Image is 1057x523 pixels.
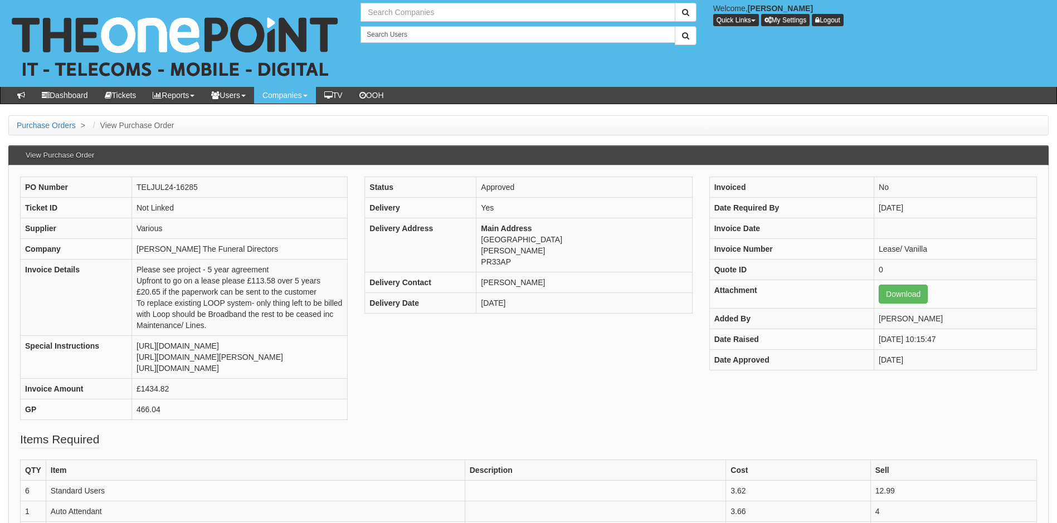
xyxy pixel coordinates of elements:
[874,309,1037,329] td: [PERSON_NAME]
[132,198,348,218] td: Not Linked
[709,280,874,309] th: Attachment
[874,198,1037,218] td: [DATE]
[144,87,203,104] a: Reports
[351,87,392,104] a: OOH
[726,501,870,522] td: 3.66
[17,121,76,130] a: Purchase Orders
[476,177,692,198] td: Approved
[476,293,692,314] td: [DATE]
[203,87,254,104] a: Users
[709,309,874,329] th: Added By
[709,218,874,239] th: Invoice Date
[365,198,476,218] th: Delivery
[476,198,692,218] td: Yes
[132,177,348,198] td: TELJUL24-16285
[481,224,532,233] b: Main Address
[365,177,476,198] th: Status
[132,399,348,420] td: 466.04
[709,198,874,218] th: Date Required By
[709,239,874,260] th: Invoice Number
[21,399,132,420] th: GP
[748,4,813,13] b: [PERSON_NAME]
[870,501,1036,522] td: 4
[465,460,726,481] th: Description
[21,460,46,481] th: QTY
[132,379,348,399] td: £1434.82
[476,218,692,272] td: [GEOGRAPHIC_DATA] [PERSON_NAME] PR33AP
[21,336,132,379] th: Special Instructions
[46,460,465,481] th: Item
[874,329,1037,350] td: [DATE] 10:15:47
[874,350,1037,370] td: [DATE]
[33,87,96,104] a: Dashboard
[726,481,870,501] td: 3.62
[812,14,844,26] a: Logout
[365,272,476,293] th: Delivery Contact
[21,379,132,399] th: Invoice Amount
[46,481,465,501] td: Standard Users
[361,26,675,43] input: Search Users
[870,481,1036,501] td: 12.99
[21,218,132,239] th: Supplier
[316,87,351,104] a: TV
[21,177,132,198] th: PO Number
[20,431,99,448] legend: Items Required
[870,460,1036,481] th: Sell
[476,272,692,293] td: [PERSON_NAME]
[90,120,174,131] li: View Purchase Order
[709,329,874,350] th: Date Raised
[726,460,870,481] th: Cost
[709,350,874,370] th: Date Approved
[361,3,675,22] input: Search Companies
[874,177,1037,198] td: No
[96,87,145,104] a: Tickets
[761,14,810,26] a: My Settings
[879,285,928,304] a: Download
[132,218,348,239] td: Various
[78,121,88,130] span: >
[709,260,874,280] th: Quote ID
[709,177,874,198] th: Invoiced
[21,481,46,501] td: 6
[21,260,132,336] th: Invoice Details
[365,293,476,314] th: Delivery Date
[705,3,1057,26] div: Welcome,
[46,501,465,522] td: Auto Attendant
[21,198,132,218] th: Ticket ID
[874,239,1037,260] td: Lease/ Vanilla
[874,260,1037,280] td: 0
[254,87,316,104] a: Companies
[132,336,348,379] td: [URL][DOMAIN_NAME] [URL][DOMAIN_NAME][PERSON_NAME] [URL][DOMAIN_NAME]
[132,239,348,260] td: [PERSON_NAME] The Funeral Directors
[20,146,100,165] h3: View Purchase Order
[21,239,132,260] th: Company
[713,14,759,26] button: Quick Links
[365,218,476,272] th: Delivery Address
[132,260,348,336] td: Please see project - 5 year agreement Upfront to go on a lease please £113.58 over 5 years £20.65...
[21,501,46,522] td: 1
